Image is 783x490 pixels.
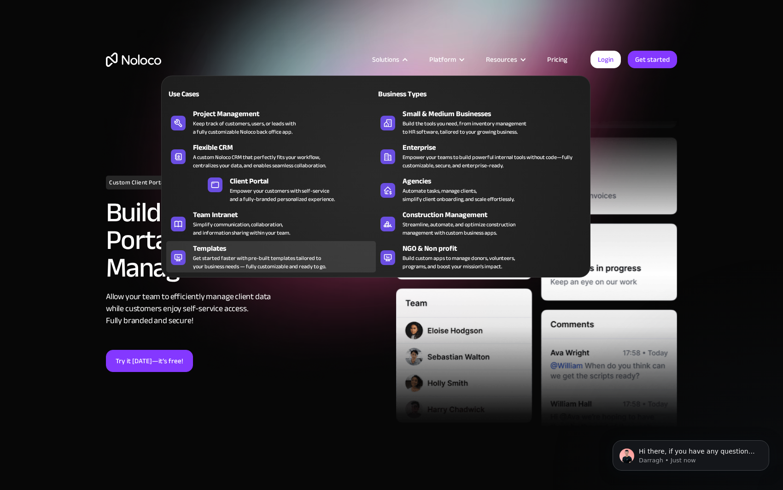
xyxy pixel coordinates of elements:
nav: Solutions [161,63,590,277]
div: Empower your teams to build powerful internal tools without code—fully customizable, secure, and ... [403,153,581,170]
div: Allow your team to efficiently manage client data while customers enjoy self-service access. Full... [106,291,387,327]
div: Agencies [403,176,590,187]
a: TemplatesGet started faster with pre-built templates tailored toyour business needs — fully custo... [166,241,376,272]
div: Solutions [361,53,418,65]
div: Build the tools you need, from inventory management to HR software, tailored to your growing busi... [403,119,526,136]
a: Client PortalEmpower your customers with self-serviceand a fully-branded personalized experience. [203,174,339,205]
a: home [106,53,161,67]
div: Project Management [193,108,380,119]
div: Automate tasks, manage clients, simplify client onboarding, and scale effortlessly. [403,187,514,203]
div: Solutions [372,53,399,65]
div: Use Cases [166,89,267,100]
div: NGO & Non profit [403,243,590,254]
div: A custom Noloco CRM that perfectly fits your workflow, centralizes your data, and enables seamles... [193,153,326,170]
a: Pricing [536,53,579,65]
div: Streamline, automate, and optimize construction management with custom business apps. [403,220,515,237]
a: Get started [628,51,677,68]
div: Get started faster with pre-built templates tailored to your business needs — fully customizable ... [193,254,326,271]
div: Keep track of customers, users, or leads with a fully customizable Noloco back office app. [193,119,296,136]
a: AgenciesAutomate tasks, manage clients,simplify client onboarding, and scale effortlessly. [376,174,585,205]
div: Resources [474,53,536,65]
a: Use Cases [166,83,376,104]
a: Try it [DATE]—it’s free! [106,350,193,372]
div: Business Types [376,89,477,100]
h2: Build a Custom Client Portal for Seamless Client Management [106,199,387,282]
a: Login [590,51,621,68]
iframe: Intercom notifications message [599,421,783,485]
div: Resources [486,53,517,65]
div: Enterprise [403,142,590,153]
a: Business Types [376,83,585,104]
h1: Custom Client Portal Builder [106,176,191,189]
div: Team Intranet [193,209,380,220]
a: EnterpriseEmpower your teams to build powerful internal tools without code—fully customizable, se... [376,140,585,171]
div: Platform [418,53,474,65]
div: Platform [429,53,456,65]
div: Empower your customers with self-service and a fully-branded personalized experience. [230,187,335,203]
a: Construction ManagementStreamline, automate, and optimize constructionmanagement with custom busi... [376,207,585,239]
div: Small & Medium Businesses [403,108,590,119]
a: Project ManagementKeep track of customers, users, or leads witha fully customizable Noloco back o... [166,106,376,138]
div: Construction Management [403,209,590,220]
a: Team IntranetSimplify communication, collaboration,and information sharing within your team. [166,207,376,239]
a: Small & Medium BusinessesBuild the tools you need, from inventory managementto HR software, tailo... [376,106,585,138]
div: Flexible CRM [193,142,380,153]
div: Client Portal [230,176,344,187]
div: Build custom apps to manage donors, volunteers, programs, and boost your mission’s impact. [403,254,515,271]
div: Simplify communication, collaboration, and information sharing within your team. [193,220,290,237]
a: NGO & Non profitBuild custom apps to manage donors, volunteers,programs, and boost your mission’s... [376,241,585,272]
a: Flexible CRMA custom Noloco CRM that perfectly fits your workflow,centralizes your data, and enab... [166,140,376,171]
div: Templates [193,243,380,254]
